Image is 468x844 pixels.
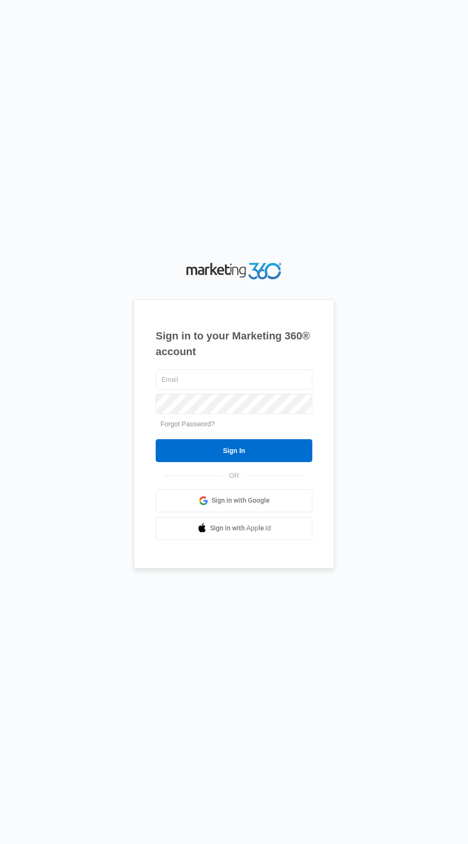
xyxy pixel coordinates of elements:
h1: Sign in to your Marketing 360® account [156,328,312,359]
input: Sign In [156,439,312,462]
a: Sign in with Google [156,489,312,512]
span: Sign in with Apple Id [210,523,271,533]
input: Email [156,369,312,390]
a: Forgot Password? [160,420,215,428]
span: Sign in with Google [212,496,270,506]
a: Sign in with Apple Id [156,517,312,540]
span: OR [223,471,246,481]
